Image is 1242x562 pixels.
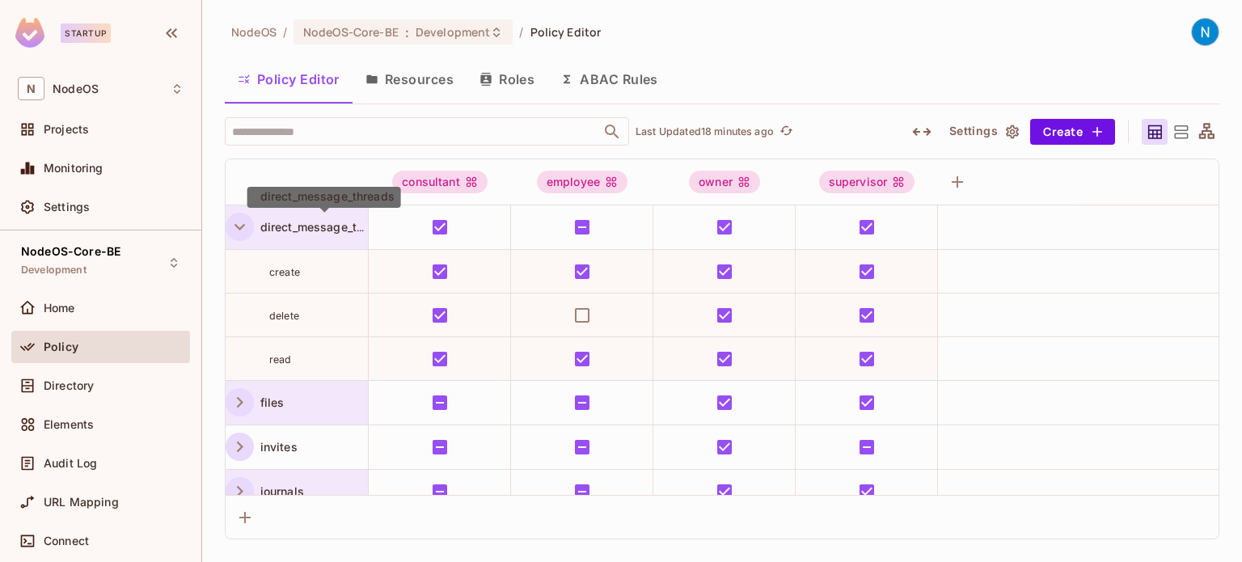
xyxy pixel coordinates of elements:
[53,82,99,95] span: Workspace: NodeOS
[774,122,796,142] span: Click to refresh data
[44,379,94,392] span: Directory
[601,120,623,143] button: Open
[44,457,97,470] span: Audit Log
[1192,19,1219,45] img: NodeOS
[777,122,796,142] button: refresh
[404,26,410,39] span: :
[21,245,120,258] span: NodeOS-Core-BE
[1030,119,1115,145] button: Create
[467,59,547,99] button: Roles
[303,24,399,40] span: NodeOS-Core-BE
[231,24,277,40] span: the active workspace
[519,24,523,40] li: /
[44,201,90,213] span: Settings
[44,340,78,353] span: Policy
[44,496,119,509] span: URL Mapping
[636,125,774,138] p: Last Updated 18 minutes ago
[254,484,304,498] span: journals
[44,162,103,175] span: Monitoring
[61,23,111,43] div: Startup
[547,59,671,99] button: ABAC Rules
[225,59,353,99] button: Policy Editor
[283,24,287,40] li: /
[530,24,602,40] span: Policy Editor
[269,353,292,366] span: read
[392,171,488,193] div: consultant
[254,220,395,234] span: direct_message_threads
[18,77,44,100] span: N
[254,395,285,409] span: files
[537,171,627,193] div: employee
[269,310,299,322] span: delete
[254,440,298,454] span: invites
[254,189,395,203] span: direct_message_threads
[44,418,94,431] span: Elements
[779,124,793,140] span: refresh
[269,266,300,278] span: create
[44,302,75,315] span: Home
[353,59,467,99] button: Resources
[44,535,89,547] span: Connect
[689,171,760,193] div: owner
[943,119,1024,145] button: Settings
[819,171,915,193] div: supervisor
[21,264,87,277] span: Development
[44,123,89,136] span: Projects
[15,18,44,48] img: SReyMgAAAABJRU5ErkJggg==
[416,24,490,40] span: Development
